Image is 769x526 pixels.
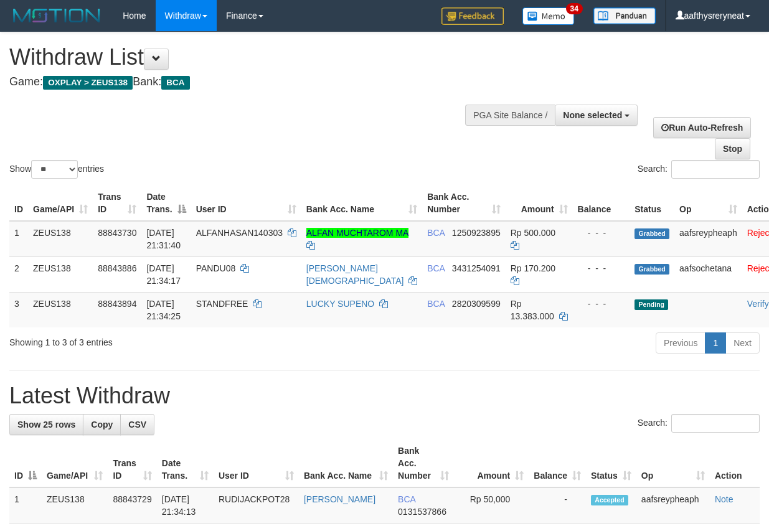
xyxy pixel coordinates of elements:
[393,439,454,487] th: Bank Acc. Number: activate to sort column ascending
[578,227,625,239] div: - - -
[43,76,133,90] span: OXPLAY > ZEUS138
[128,420,146,430] span: CSV
[653,117,751,138] a: Run Auto-Refresh
[28,256,93,292] td: ZEUS138
[674,221,742,257] td: aafsreypheaph
[9,160,104,179] label: Show entries
[146,263,181,286] span: [DATE] 21:34:17
[9,439,42,487] th: ID: activate to sort column descending
[586,439,636,487] th: Status: activate to sort column ascending
[98,299,136,309] span: 88843894
[573,186,630,221] th: Balance
[578,298,625,310] div: - - -
[196,263,236,273] span: PANDU08
[157,439,214,487] th: Date Trans.: activate to sort column ascending
[98,228,136,238] span: 88843730
[98,263,136,273] span: 88843886
[398,507,446,517] span: Copy 0131537866 to clipboard
[427,299,445,309] span: BCA
[566,3,583,14] span: 34
[593,7,656,24] img: panduan.png
[465,105,555,126] div: PGA Site Balance /
[635,228,669,239] span: Grabbed
[93,186,141,221] th: Trans ID: activate to sort column ascending
[441,7,504,25] img: Feedback.jpg
[671,414,760,433] input: Search:
[108,487,156,524] td: 88843729
[9,186,28,221] th: ID
[146,299,181,321] span: [DATE] 21:34:25
[108,439,156,487] th: Trans ID: activate to sort column ascending
[146,228,181,250] span: [DATE] 21:31:40
[9,6,104,25] img: MOTION_logo.png
[9,487,42,524] td: 1
[656,332,705,354] a: Previous
[9,292,28,327] td: 3
[529,487,586,524] td: -
[9,256,28,292] td: 2
[196,299,248,309] span: STANDFREE
[299,439,393,487] th: Bank Acc. Name: activate to sort column ascending
[454,439,529,487] th: Amount: activate to sort column ascending
[161,76,189,90] span: BCA
[506,186,573,221] th: Amount: activate to sort column ascending
[671,160,760,179] input: Search:
[427,228,445,238] span: BCA
[674,186,742,221] th: Op: activate to sort column ascending
[715,494,734,504] a: Note
[31,160,78,179] select: Showentries
[511,228,555,238] span: Rp 500.000
[9,383,760,408] h1: Latest Withdraw
[710,439,760,487] th: Action
[42,439,108,487] th: Game/API: activate to sort column ascending
[674,256,742,292] td: aafsochetana
[636,487,710,524] td: aafsreypheaph
[511,263,555,273] span: Rp 170.200
[214,439,299,487] th: User ID: activate to sort column ascending
[636,439,710,487] th: Op: activate to sort column ascending
[715,138,750,159] a: Stop
[196,228,283,238] span: ALFANHASAN140303
[522,7,575,25] img: Button%20Memo.svg
[42,487,108,524] td: ZEUS138
[17,420,75,430] span: Show 25 rows
[563,110,622,120] span: None selected
[191,186,301,221] th: User ID: activate to sort column ascending
[529,439,586,487] th: Balance: activate to sort column ascending
[9,221,28,257] td: 1
[306,299,374,309] a: LUCKY SUPENO
[141,186,191,221] th: Date Trans.: activate to sort column descending
[214,487,299,524] td: RUDIJACKPOT28
[304,494,375,504] a: [PERSON_NAME]
[9,331,311,349] div: Showing 1 to 3 of 3 entries
[454,487,529,524] td: Rp 50,000
[452,228,501,238] span: Copy 1250923895 to clipboard
[157,487,214,524] td: [DATE] 21:34:13
[638,160,760,179] label: Search:
[301,186,422,221] th: Bank Acc. Name: activate to sort column ascending
[28,186,93,221] th: Game/API: activate to sort column ascending
[635,264,669,275] span: Grabbed
[591,495,628,505] span: Accepted
[630,186,674,221] th: Status
[452,299,501,309] span: Copy 2820309599 to clipboard
[511,299,554,321] span: Rp 13.383.000
[747,299,769,309] a: Verify
[306,263,404,286] a: [PERSON_NAME][DEMOGRAPHIC_DATA]
[120,414,154,435] a: CSV
[578,262,625,275] div: - - -
[422,186,506,221] th: Bank Acc. Number: activate to sort column ascending
[705,332,726,354] a: 1
[398,494,415,504] span: BCA
[635,299,668,310] span: Pending
[555,105,638,126] button: None selected
[452,263,501,273] span: Copy 3431254091 to clipboard
[638,414,760,433] label: Search:
[427,263,445,273] span: BCA
[83,414,121,435] a: Copy
[28,292,93,327] td: ZEUS138
[9,414,83,435] a: Show 25 rows
[725,332,760,354] a: Next
[28,221,93,257] td: ZEUS138
[306,228,408,238] a: ALFAN MUCHTAROM MA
